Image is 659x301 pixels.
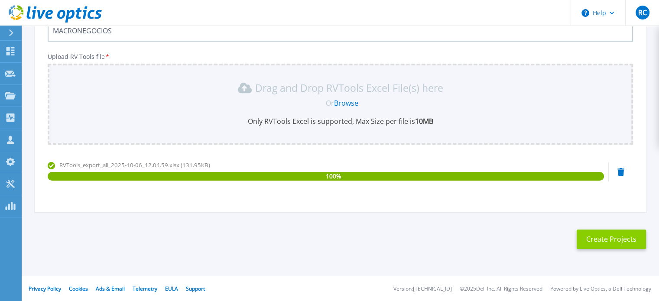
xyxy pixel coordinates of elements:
[334,98,358,108] a: Browse
[53,117,628,126] p: Only RVTools Excel is supported, Max Size per file is
[165,285,178,292] a: EULA
[638,9,646,16] span: RC
[326,172,341,181] span: 100 %
[186,285,205,292] a: Support
[53,81,628,126] div: Drag and Drop RVTools Excel File(s) here OrBrowseOnly RVTools Excel is supported, Max Size per fi...
[69,285,88,292] a: Cookies
[59,161,210,169] span: RVTools_export_all_2025-10-06_12.04.59.xlsx (131.95KB)
[96,285,125,292] a: Ads & Email
[577,230,646,249] button: Create Projects
[460,286,542,292] li: © 2025 Dell Inc. All Rights Reserved
[48,53,633,60] p: Upload RV Tools file
[393,286,452,292] li: Version: [TECHNICAL_ID]
[133,285,157,292] a: Telemetry
[255,84,443,92] p: Drag and Drop RVTools Excel File(s) here
[48,20,633,42] input: Enter Project Name
[550,286,651,292] li: Powered by Live Optics, a Dell Technology
[29,285,61,292] a: Privacy Policy
[415,117,433,126] b: 10MB
[326,98,334,108] span: Or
